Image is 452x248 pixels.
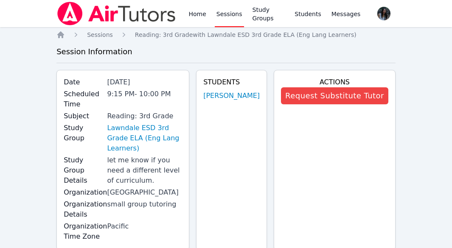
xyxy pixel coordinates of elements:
[64,221,102,242] label: Organization Time Zone
[107,187,182,198] div: [GEOGRAPHIC_DATA]
[64,187,102,198] label: Organization
[64,111,102,121] label: Subject
[64,199,102,220] label: Organization Details
[203,91,260,101] a: [PERSON_NAME]
[87,31,113,39] a: Sessions
[281,77,388,87] h4: Actions
[56,31,396,39] nav: Breadcrumb
[135,31,357,39] a: Reading: 3rd Gradewith Lawndale ESD 3rd Grade ELA (Eng Lang Learners)
[331,10,361,18] span: Messages
[64,89,102,109] label: Scheduled Time
[87,31,113,38] span: Sessions
[64,155,102,186] label: Study Group Details
[107,199,182,209] div: small group tutoring
[281,87,388,104] button: Request Substitute Tutor
[203,77,260,87] h4: Students
[56,2,177,25] img: Air Tutors
[64,123,102,143] label: Study Group
[64,77,102,87] label: Date
[107,155,182,186] div: let me know if you need a different level of curriculum.
[107,221,182,231] div: Pacific
[107,89,182,99] div: 9:15 PM - 10:00 PM
[107,123,182,153] a: Lawndale ESD 3rd Grade ELA (Eng Lang Learners)
[135,31,357,38] span: Reading: 3rd Grade with Lawndale ESD 3rd Grade ELA (Eng Lang Learners)
[107,77,182,87] div: [DATE]
[107,111,182,121] div: Reading: 3rd Grade
[56,46,396,58] h3: Session Information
